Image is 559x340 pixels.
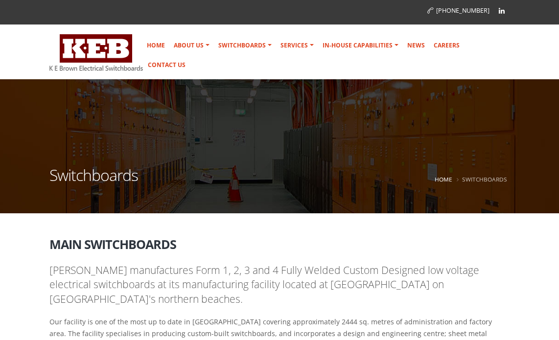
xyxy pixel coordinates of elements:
[49,230,510,251] h2: Main Switchboards
[494,3,509,18] a: Linkedin
[170,36,213,55] a: About Us
[427,6,489,15] a: [PHONE_NUMBER]
[454,173,507,185] li: Switchboards
[435,175,452,183] a: Home
[49,167,138,195] h1: Switchboards
[430,36,464,55] a: Careers
[403,36,429,55] a: News
[49,263,510,306] p: [PERSON_NAME] manufactures Form 1, 2, 3 and 4 Fully Welded Custom Designed low voltage electrical...
[277,36,318,55] a: Services
[49,34,143,71] img: K E Brown Electrical Switchboards
[319,36,402,55] a: In-house Capabilities
[144,55,189,75] a: Contact Us
[214,36,276,55] a: Switchboards
[143,36,169,55] a: Home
